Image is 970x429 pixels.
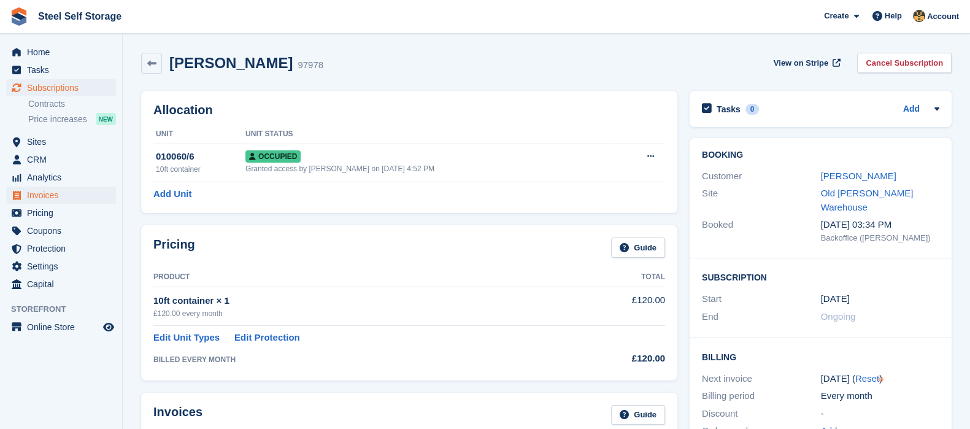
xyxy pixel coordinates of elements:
div: 010060/6 [156,150,245,164]
a: Price increases NEW [28,112,116,126]
div: Start [702,292,821,306]
div: 10ft container × 1 [153,294,571,308]
div: Every month [821,389,940,403]
h2: Tasks [717,104,741,115]
a: menu [6,319,116,336]
span: CRM [27,151,101,168]
span: Price increases [28,114,87,125]
a: menu [6,187,116,204]
a: View on Stripe [769,53,843,73]
th: Product [153,268,571,287]
a: Add Unit [153,187,191,201]
a: Old [PERSON_NAME] Warehouse [821,188,914,212]
span: Create [824,10,849,22]
div: Granted access by [PERSON_NAME] on [DATE] 4:52 PM [245,163,615,174]
th: Total [571,268,665,287]
img: stora-icon-8386f47178a22dfd0bd8f6a31ec36ba5ce8667c1dd55bd0f319d3a0aa187defe.svg [10,7,28,26]
a: Steel Self Storage [33,6,126,26]
div: 0 [745,104,760,115]
div: £120.00 [571,352,665,366]
h2: [PERSON_NAME] [169,55,293,71]
a: Add [903,102,920,117]
div: BILLED EVERY MONTH [153,354,571,365]
a: menu [6,61,116,79]
div: Customer [702,169,821,184]
span: Online Store [27,319,101,336]
div: NEW [96,113,116,125]
img: James Steel [913,10,925,22]
a: menu [6,222,116,239]
a: Preview store [101,320,116,334]
a: menu [6,240,116,257]
div: [DATE] ( ) [821,372,940,386]
a: menu [6,44,116,61]
a: menu [6,169,116,186]
div: 97978 [298,58,323,72]
a: [PERSON_NAME] [821,171,896,181]
h2: Booking [702,150,939,160]
a: Edit Unit Types [153,331,220,345]
h2: Pricing [153,238,195,258]
a: Cancel Subscription [857,53,952,73]
h2: Invoices [153,405,202,425]
span: Storefront [11,303,122,315]
span: Home [27,44,101,61]
span: Ongoing [821,311,856,322]
span: Capital [27,276,101,293]
time: 2025-07-31 23:00:00 UTC [821,292,850,306]
a: menu [6,151,116,168]
span: Help [885,10,902,22]
div: [DATE] 03:34 PM [821,218,940,232]
div: 10ft container [156,164,245,175]
span: Protection [27,240,101,257]
a: Edit Protection [234,331,300,345]
span: Occupied [245,150,301,163]
a: Reset [855,373,879,384]
th: Unit [153,125,245,144]
a: menu [6,79,116,96]
td: £120.00 [571,287,665,325]
div: £120.00 every month [153,308,571,319]
h2: Allocation [153,103,665,117]
a: Guide [611,238,665,258]
span: Account [927,10,959,23]
a: menu [6,276,116,293]
h2: Billing [702,350,939,363]
span: Pricing [27,204,101,222]
a: menu [6,204,116,222]
span: View on Stripe [774,57,828,69]
div: Site [702,187,821,214]
div: End [702,310,821,324]
div: Discount [702,407,821,421]
div: Tooltip anchor [876,374,887,385]
span: Settings [27,258,101,275]
span: Sites [27,133,101,150]
a: Guide [611,405,665,425]
th: Unit Status [245,125,615,144]
a: Contracts [28,98,116,110]
span: Analytics [27,169,101,186]
a: menu [6,133,116,150]
div: - [821,407,940,421]
div: Billing period [702,389,821,403]
h2: Subscription [702,271,939,283]
span: Subscriptions [27,79,101,96]
div: Next invoice [702,372,821,386]
span: Coupons [27,222,101,239]
div: Backoffice ([PERSON_NAME]) [821,232,940,244]
span: Tasks [27,61,101,79]
div: Booked [702,218,821,244]
a: menu [6,258,116,275]
span: Invoices [27,187,101,204]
